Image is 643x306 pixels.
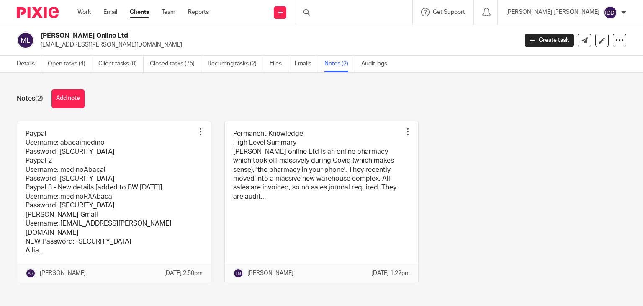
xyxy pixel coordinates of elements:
[35,95,43,102] span: (2)
[48,56,92,72] a: Open tasks (4)
[26,268,36,278] img: svg%3E
[164,269,203,277] p: [DATE] 2:50pm
[17,7,59,18] img: Pixie
[17,94,43,103] h1: Notes
[103,8,117,16] a: Email
[604,6,617,19] img: svg%3E
[51,89,85,108] button: Add note
[40,269,86,277] p: [PERSON_NAME]
[130,8,149,16] a: Clients
[525,34,574,47] a: Create task
[208,56,263,72] a: Recurring tasks (2)
[162,8,175,16] a: Team
[188,8,209,16] a: Reports
[506,8,599,16] p: [PERSON_NAME] [PERSON_NAME]
[98,56,144,72] a: Client tasks (0)
[270,56,288,72] a: Files
[41,41,512,49] p: [EMAIL_ADDRESS][PERSON_NAME][DOMAIN_NAME]
[17,56,41,72] a: Details
[324,56,355,72] a: Notes (2)
[77,8,91,16] a: Work
[371,269,410,277] p: [DATE] 1:22pm
[150,56,201,72] a: Closed tasks (75)
[17,31,34,49] img: svg%3E
[295,56,318,72] a: Emails
[361,56,394,72] a: Audit logs
[247,269,293,277] p: [PERSON_NAME]
[233,268,243,278] img: svg%3E
[433,9,465,15] span: Get Support
[41,31,418,40] h2: [PERSON_NAME] Online Ltd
